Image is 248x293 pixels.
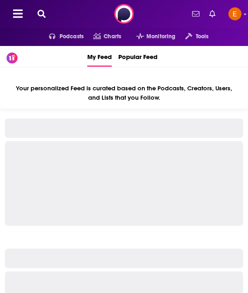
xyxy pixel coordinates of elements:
[228,7,241,20] a: Logged in as emilymorris
[175,30,208,43] button: open menu
[146,31,175,42] span: Monitoring
[87,46,112,67] a: My Feed
[114,4,134,24] img: Podchaser - Follow, Share and Rate Podcasts
[126,30,176,43] button: open menu
[206,7,219,21] a: Show notifications dropdown
[118,48,157,66] span: Popular Feed
[84,30,121,43] a: Charts
[87,48,112,66] span: My Feed
[118,46,157,67] a: Popular Feed
[189,7,203,21] a: Show notifications dropdown
[196,31,209,42] span: Tools
[39,30,84,43] button: open menu
[228,7,241,20] img: User Profile
[104,31,121,42] span: Charts
[60,31,84,42] span: Podcasts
